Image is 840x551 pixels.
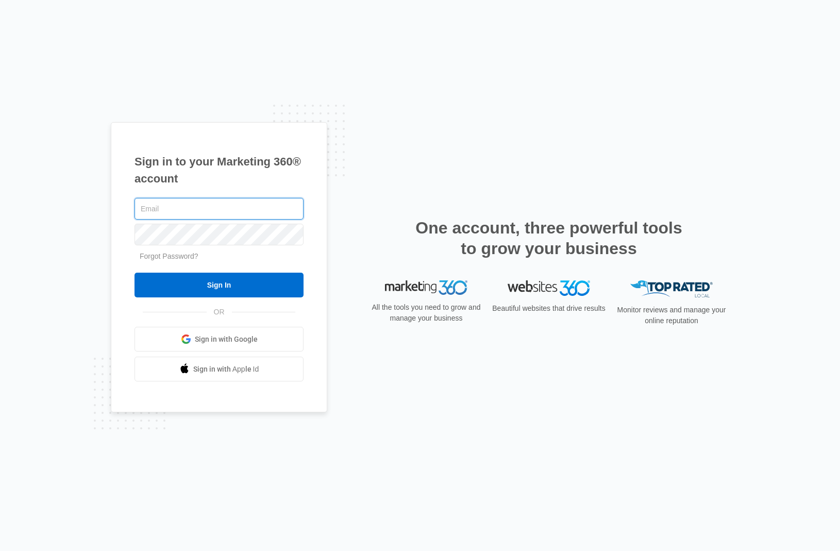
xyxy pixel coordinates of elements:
h1: Sign in to your Marketing 360® account [135,153,304,187]
img: Marketing 360 [385,280,467,295]
p: Monitor reviews and manage your online reputation [614,305,729,326]
img: Top Rated Local [630,280,713,297]
input: Sign In [135,273,304,297]
span: OR [207,307,232,318]
a: Forgot Password? [140,252,198,260]
input: Email [135,198,304,220]
a: Sign in with Apple Id [135,357,304,381]
p: Beautiful websites that drive results [491,303,607,314]
span: Sign in with Google [195,334,258,345]
span: Sign in with Apple Id [193,364,259,375]
h2: One account, three powerful tools to grow your business [412,218,685,259]
a: Sign in with Google [135,327,304,352]
img: Websites 360 [508,280,590,295]
p: All the tools you need to grow and manage your business [368,302,484,324]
